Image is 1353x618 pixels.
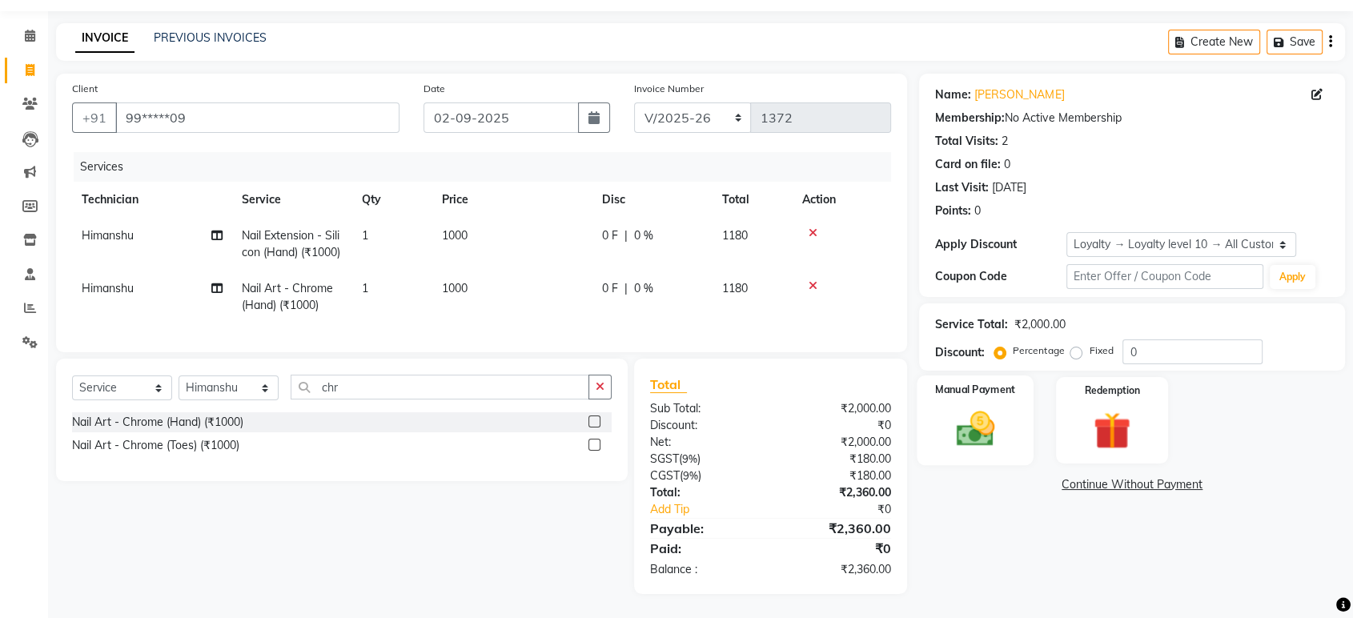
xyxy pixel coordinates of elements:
th: Action [793,182,891,218]
div: Points: [935,203,971,219]
div: ₹180.00 [771,451,904,468]
input: Search or Scan [291,375,589,399]
div: Balance : [638,561,771,578]
th: Service [232,182,352,218]
span: Himanshu [82,228,134,243]
span: 0 F [602,280,618,297]
div: ₹2,360.00 [771,561,904,578]
div: Card on file: [935,156,1001,173]
span: Nail Art - Chrome (Hand) (₹1000) [242,281,333,312]
span: Himanshu [82,281,134,295]
span: 1180 [722,228,748,243]
th: Qty [352,182,432,218]
div: 0 [1004,156,1010,173]
span: | [624,280,628,297]
div: Service Total: [935,316,1008,333]
div: ₹2,000.00 [771,400,904,417]
label: Date [424,82,445,96]
input: Enter Offer / Coupon Code [1066,264,1263,289]
div: Payable: [638,519,771,538]
div: Sub Total: [638,400,771,417]
img: _gift.svg [1082,407,1142,454]
div: ₹2,360.00 [771,519,904,538]
div: ( ) [638,468,771,484]
label: Manual Payment [936,382,1016,397]
th: Disc [592,182,713,218]
span: 9% [682,452,697,465]
div: Total: [638,484,771,501]
div: Services [74,152,903,182]
a: Continue Without Payment [922,476,1342,493]
div: ₹0 [771,539,904,558]
span: 9% [683,469,698,482]
div: Coupon Code [935,268,1066,285]
div: 2 [1002,133,1008,150]
span: Total [650,376,687,393]
label: Fixed [1089,343,1113,358]
div: ₹0 [771,417,904,434]
button: Apply [1270,265,1315,289]
button: Create New [1168,30,1260,54]
div: Discount: [935,344,985,361]
span: 0 F [602,227,618,244]
div: ( ) [638,451,771,468]
button: Save [1267,30,1323,54]
span: | [624,227,628,244]
div: Discount: [638,417,771,434]
span: 1 [362,281,368,295]
div: ₹0 [793,501,903,518]
div: Membership: [935,110,1005,126]
span: CGST [650,468,680,483]
div: No Active Membership [935,110,1329,126]
div: Apply Discount [935,236,1066,253]
th: Technician [72,182,232,218]
span: 1000 [442,228,468,243]
label: Invoice Number [634,82,704,96]
a: [PERSON_NAME] [974,86,1064,103]
div: ₹2,360.00 [771,484,904,501]
span: 1 [362,228,368,243]
div: ₹180.00 [771,468,904,484]
span: 0 % [634,227,653,244]
img: _cash.svg [944,407,1006,451]
th: Price [432,182,592,218]
div: Total Visits: [935,133,998,150]
div: Net: [638,434,771,451]
div: Nail Art - Chrome (Hand) (₹1000) [72,414,243,431]
a: INVOICE [75,24,134,53]
a: Add Tip [638,501,793,518]
input: Search by Name/Mobile/Email/Code [115,102,399,133]
span: 1000 [442,281,468,295]
div: ₹2,000.00 [1014,316,1065,333]
label: Client [72,82,98,96]
span: 1180 [722,281,748,295]
a: PREVIOUS INVOICES [154,30,267,45]
div: ₹2,000.00 [771,434,904,451]
span: Nail Extension - Silicon (Hand) (₹1000) [242,228,340,259]
button: +91 [72,102,117,133]
div: Paid: [638,539,771,558]
div: 0 [974,203,981,219]
label: Redemption [1084,383,1139,398]
span: SGST [650,451,679,466]
span: 0 % [634,280,653,297]
div: [DATE] [992,179,1026,196]
label: Percentage [1013,343,1064,358]
div: Nail Art - Chrome (Toes) (₹1000) [72,437,239,454]
th: Total [713,182,793,218]
div: Last Visit: [935,179,989,196]
div: Name: [935,86,971,103]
